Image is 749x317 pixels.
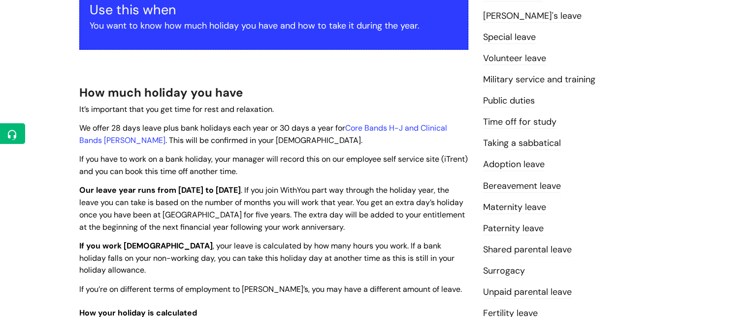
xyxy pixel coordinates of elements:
[79,154,468,176] span: If you have to work on a bank holiday, your manager will record this on our employee self service...
[79,185,465,232] span: . If you join WithYou part way through the holiday year, the leave you can take is based on the n...
[79,123,447,145] a: Core Bands H-J and Clinical Bands [PERSON_NAME]
[79,284,462,294] span: If you’re on different terms of employment to [PERSON_NAME]’s, you may have a different amount of...
[483,52,546,65] a: Volunteer leave
[79,85,243,100] span: How much holiday you have
[483,31,536,44] a: Special leave
[483,10,582,23] a: [PERSON_NAME]'s leave
[79,185,241,195] strong: Our leave year runs from [DATE] to [DATE]
[483,265,525,278] a: Surrogacy
[483,244,572,256] a: Shared parental leave
[90,18,458,34] p: You want to know how much holiday you have and how to take it during the year.
[483,286,572,299] a: Unpaid parental leave
[483,158,545,171] a: Adoption leave
[79,241,213,251] strong: If you work [DEMOGRAPHIC_DATA]
[79,241,455,276] span: , your leave is calculated by how many hours you work. If a bank holiday falls on your non-workin...
[483,116,556,129] a: Time off for study
[90,2,458,18] h3: Use this when
[483,95,535,107] a: Public duties
[483,137,561,150] a: Taking a sabbatical
[483,201,546,214] a: Maternity leave
[483,180,561,193] a: Bereavement leave
[483,73,595,86] a: Military service and training
[79,104,274,114] span: It’s important that you get time for rest and relaxation.
[483,222,544,235] a: Paternity leave
[79,123,447,145] span: We offer 28 days leave plus bank holidays each year or 30 days a year for . This will be confirme...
